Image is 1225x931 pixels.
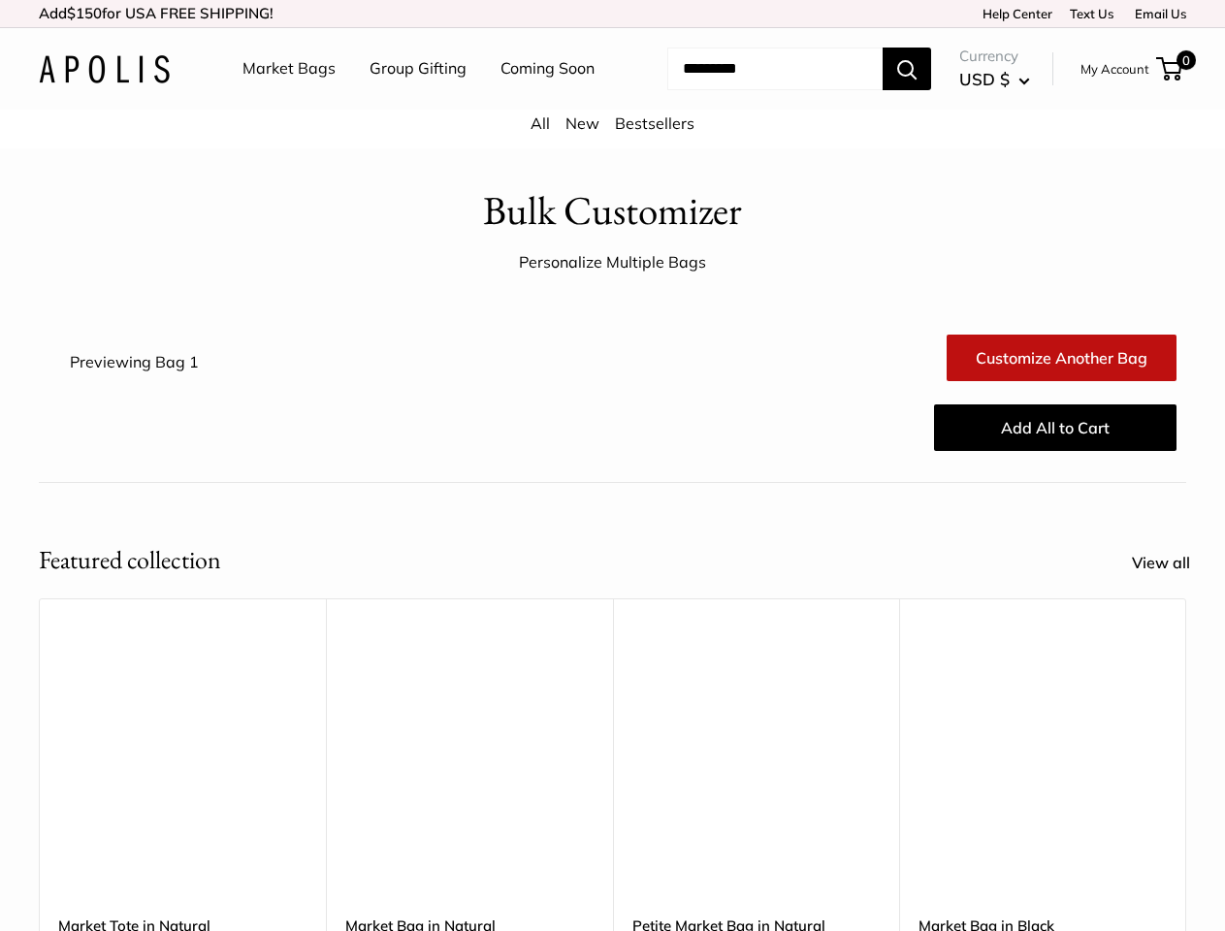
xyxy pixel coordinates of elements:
a: New [565,113,599,133]
img: Apolis [39,55,170,83]
h1: Bulk Customizer [483,182,742,240]
h2: Featured collection [39,541,221,579]
a: Market Bag in NaturalMarket Bag in Natural [345,647,594,895]
a: Group Gifting [370,54,467,83]
span: $150 [67,4,102,22]
a: Coming Soon [500,54,595,83]
div: Personalize Multiple Bags [519,248,706,277]
a: All [531,113,550,133]
a: Bestsellers [615,113,694,133]
span: USD $ [959,69,1010,89]
button: USD $ [959,64,1030,95]
a: Text Us [1070,6,1113,21]
a: Market Bags [242,54,336,83]
button: Add All to Cart [934,404,1177,451]
a: View all [1132,549,1211,578]
span: Currency [959,43,1030,70]
button: Search [883,48,931,90]
a: description_Make it yours with custom printed text.description_The Original Market bag in its 4 n... [58,647,306,895]
a: Help Center [976,6,1052,21]
a: Email Us [1128,6,1186,21]
a: Market Bag in BlackMarket Bag in Black [919,647,1167,895]
a: Petite Market Bag in Naturaldescription_Effortless style that elevates every moment [632,647,881,895]
span: 0 [1177,50,1196,70]
span: Previewing Bag 1 [70,352,199,371]
input: Search... [667,48,883,90]
a: My Account [1080,57,1149,80]
a: 0 [1158,57,1182,80]
a: Customize Another Bag [947,335,1177,381]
